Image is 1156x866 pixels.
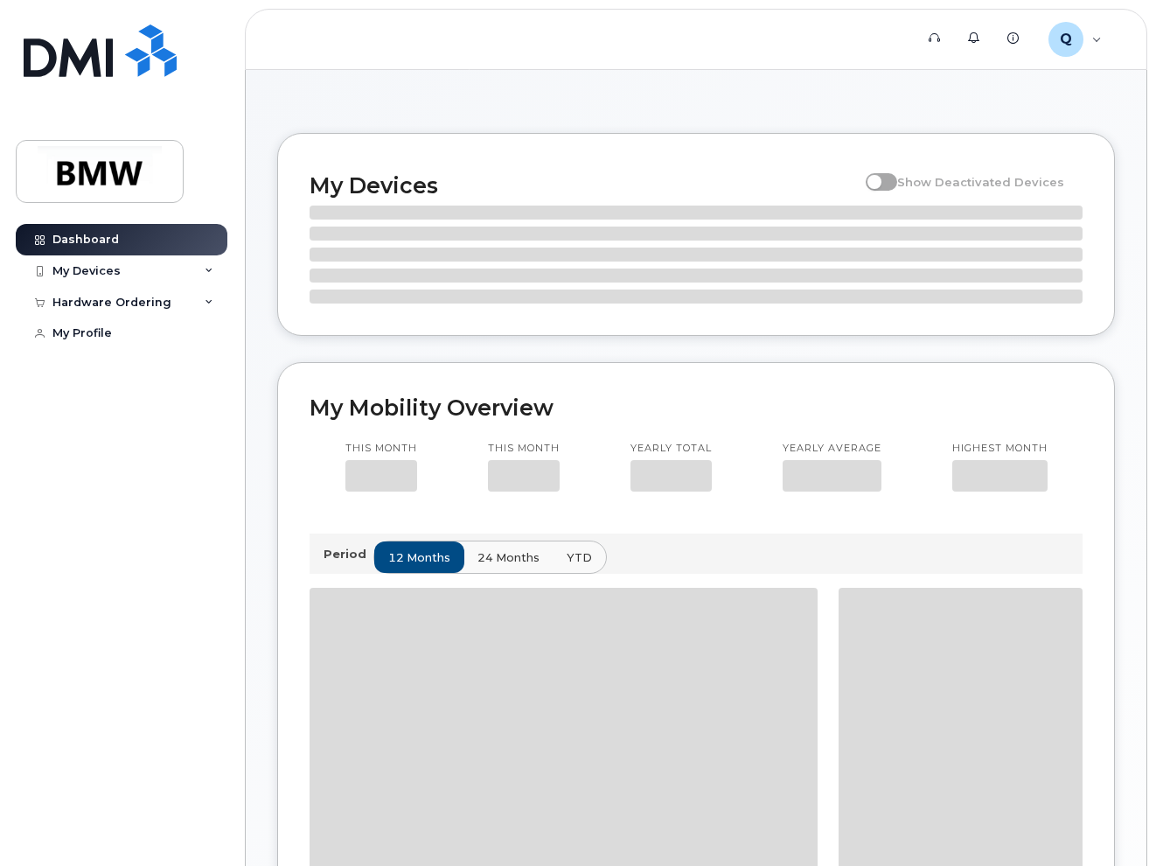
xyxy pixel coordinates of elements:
p: This month [345,442,417,456]
span: 24 months [477,549,540,566]
input: Show Deactivated Devices [866,165,880,179]
h2: My Mobility Overview [310,395,1083,421]
p: Highest month [952,442,1048,456]
p: This month [488,442,560,456]
span: YTD [567,549,592,566]
p: Yearly average [783,442,881,456]
p: Yearly total [630,442,712,456]
p: Period [324,546,373,562]
span: Show Deactivated Devices [897,175,1064,189]
h2: My Devices [310,172,857,199]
